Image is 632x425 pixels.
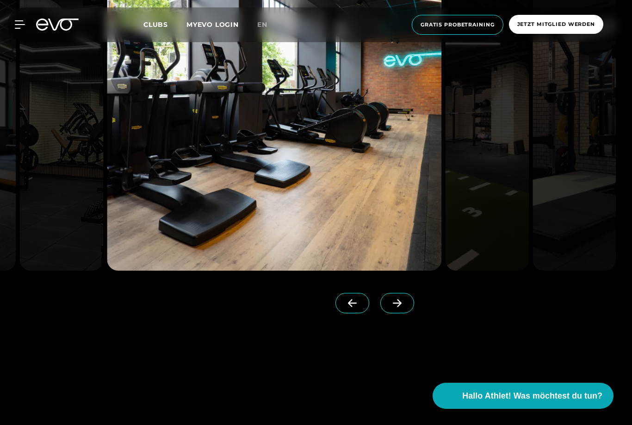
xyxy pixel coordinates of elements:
[143,20,186,29] a: Clubs
[506,15,606,35] a: Jetzt Mitglied werden
[257,20,267,29] span: en
[257,19,279,30] a: en
[462,390,602,402] span: Hallo Athlet! Was möchtest du tun?
[186,20,239,29] a: MYEVO LOGIN
[517,20,595,28] span: Jetzt Mitglied werden
[409,15,506,35] a: Gratis Probetraining
[421,21,495,29] span: Gratis Probetraining
[433,383,613,409] button: Hallo Athlet! Was möchtest du tun?
[143,20,168,29] span: Clubs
